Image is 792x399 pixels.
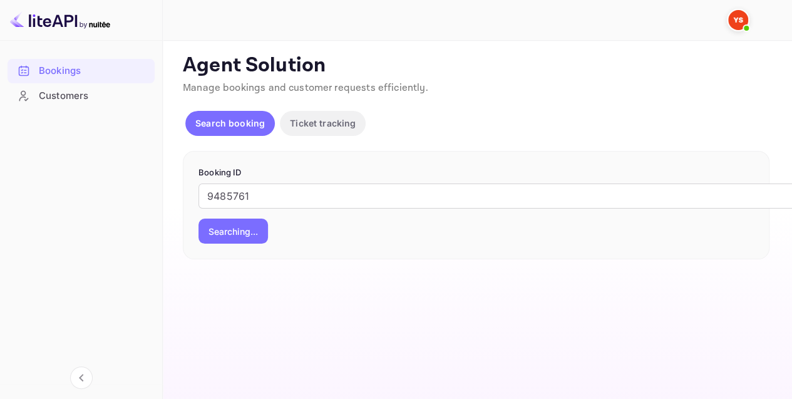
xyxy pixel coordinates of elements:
[8,59,155,83] div: Bookings
[70,366,93,389] button: Collapse navigation
[10,10,110,30] img: LiteAPI logo
[183,81,428,95] span: Manage bookings and customer requests efficiently.
[39,64,148,78] div: Bookings
[8,84,155,108] div: Customers
[198,167,754,179] p: Booking ID
[290,117,356,130] p: Ticket tracking
[195,117,265,130] p: Search booking
[8,59,155,82] a: Bookings
[183,53,769,78] p: Agent Solution
[728,10,748,30] img: Yandex Support
[198,219,268,244] button: Searching...
[8,84,155,107] a: Customers
[39,89,148,103] div: Customers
